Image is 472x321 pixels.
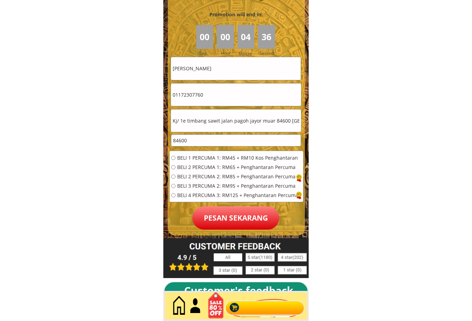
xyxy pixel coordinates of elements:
[221,50,236,56] h3: Hour
[177,165,298,170] span: BELI 2 PERCUMA 1: RM65 + Penghantaran Percuma
[177,193,298,198] span: BELI 4 PERCUMA 3: RM125 + Penghantaran Percuma
[177,184,298,188] span: BELI 3 PERCUMA 2: RM95 + Penghantaran Percuma
[171,135,300,146] input: Zipcode
[199,50,216,56] h3: Day
[184,282,299,299] div: Customer's feedback
[171,83,301,106] input: Telefon
[177,155,298,160] span: BELI 1 PERCUMA 1: RM45 + RM10 Kos Penghantaran
[260,50,276,56] h3: Second
[177,174,298,179] span: BELI 2 PERCUMA 2: RM85 + Penghantaran Percuma
[171,109,301,132] input: Alamat
[192,206,279,230] p: Pesan sekarang
[239,51,254,57] h3: Minute
[197,11,275,18] h3: Promotion will end in:
[171,57,301,80] input: Nama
